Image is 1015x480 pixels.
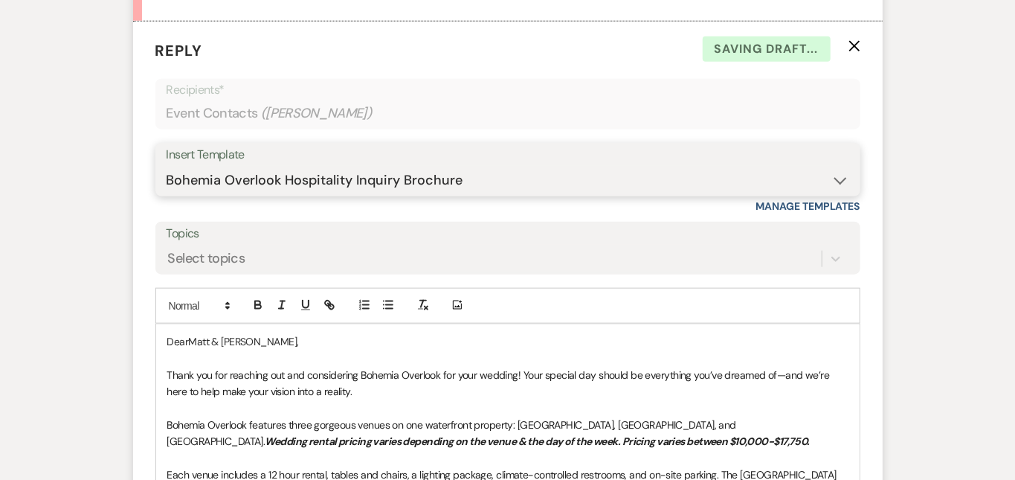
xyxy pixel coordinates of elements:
span: Saving draft... [703,36,831,62]
span: Bohemia Overlook features three gorgeous venues on one waterfront property: [GEOGRAPHIC_DATA], [G... [167,418,739,448]
span: ( [PERSON_NAME] ) [261,103,373,124]
div: Select topics [168,249,245,269]
span: Reply [155,41,203,60]
em: Wedding rental pricing varies depending on the venue & the day of the week. Pricing varies betwee... [265,435,810,448]
a: Manage Templates [756,199,860,213]
div: Insert Template [167,144,849,166]
p: DearMatt & [PERSON_NAME], [167,333,848,350]
span: Thank you for reaching out and considering Bohemia Overlook for your wedding! Your special day sh... [167,368,832,398]
div: Event Contacts [167,99,849,128]
label: Topics [167,223,849,245]
p: Recipients* [167,80,849,100]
